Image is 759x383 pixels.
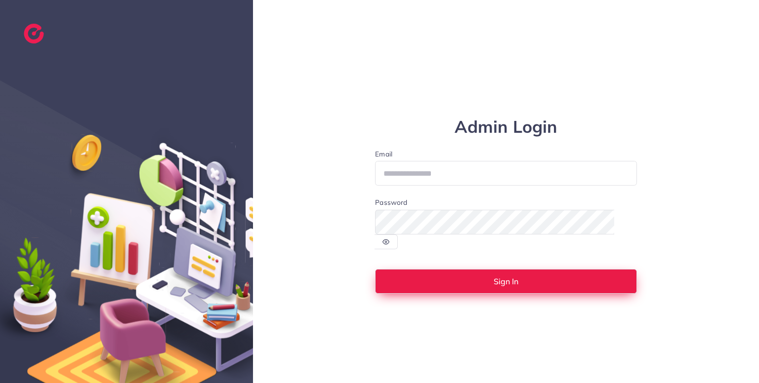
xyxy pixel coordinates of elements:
[375,149,637,159] label: Email
[24,24,44,43] img: logo
[375,197,407,207] label: Password
[375,269,637,294] button: Sign In
[494,277,518,285] span: Sign In
[375,117,637,137] h1: Admin Login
